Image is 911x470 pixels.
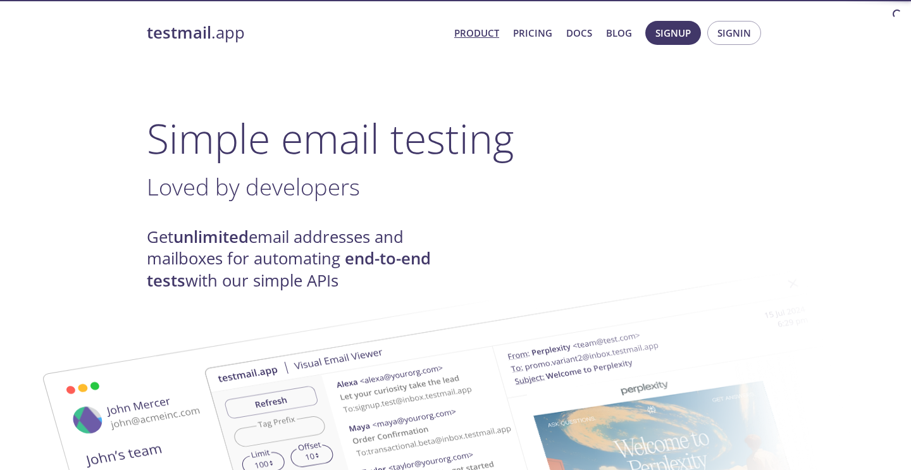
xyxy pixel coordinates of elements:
[147,226,455,292] h4: Get email addresses and mailboxes for automating with our simple APIs
[655,25,691,41] span: Signup
[173,226,249,248] strong: unlimited
[513,25,552,41] a: Pricing
[147,114,764,163] h1: Simple email testing
[454,25,499,41] a: Product
[147,247,431,291] strong: end-to-end tests
[147,22,211,44] strong: testmail
[606,25,632,41] a: Blog
[717,25,751,41] span: Signin
[645,21,701,45] button: Signup
[147,171,360,202] span: Loved by developers
[147,22,444,44] a: testmail.app
[566,25,592,41] a: Docs
[707,21,761,45] button: Signin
